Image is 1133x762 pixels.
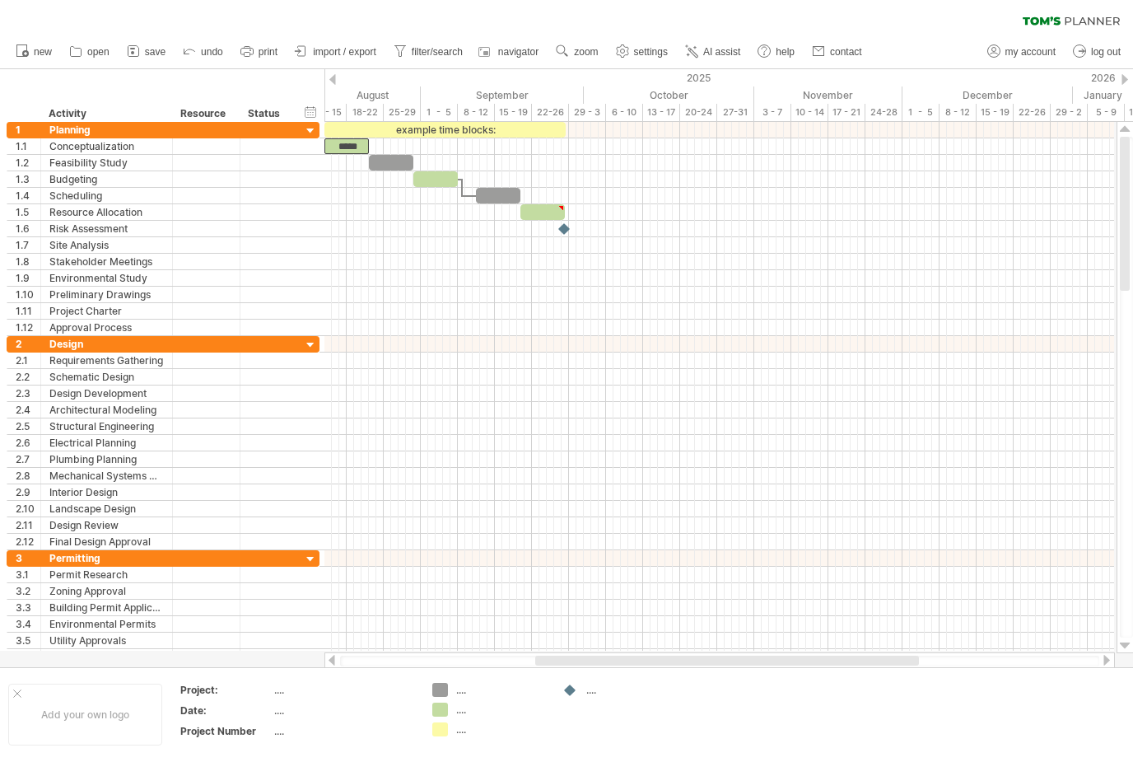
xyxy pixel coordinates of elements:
div: 2.7 [16,451,40,467]
div: 1.3 [16,171,40,187]
a: print [236,41,282,63]
div: Requirements Gathering [49,353,164,368]
div: Resource Allocation [49,204,164,220]
div: November 2025 [754,86,902,104]
span: log out [1091,46,1121,58]
div: 3.1 [16,567,40,582]
div: .... [274,724,413,738]
div: Structural Engineering [49,418,164,434]
div: 3.4 [16,616,40,632]
span: print [259,46,277,58]
div: Utility Approvals [49,633,164,648]
div: 2.9 [16,484,40,500]
a: new [12,41,57,63]
a: my account [983,41,1061,63]
div: Schematic Design [49,369,164,385]
a: import / export [291,41,381,63]
div: 15 - 19 [977,104,1014,121]
div: Design Development [49,386,164,401]
div: 1.12 [16,320,40,335]
div: Site Analysis [49,237,164,253]
div: Planning [49,122,164,138]
div: 5 - 9 [1088,104,1125,121]
a: undo [179,41,228,63]
div: 1.8 [16,254,40,269]
div: 1.1 [16,138,40,154]
span: navigator [498,46,539,58]
div: Environmental Permits [49,616,164,632]
div: Add your own logo [8,684,162,746]
div: 15 - 19 [495,104,532,121]
div: 8 - 12 [458,104,495,121]
div: Architectural Modeling [49,402,164,418]
div: 10 - 14 [791,104,828,121]
div: 22-26 [1014,104,1051,121]
div: Environmental Study [49,270,164,286]
div: .... [274,683,413,697]
div: 1 - 5 [902,104,940,121]
span: new [34,46,52,58]
span: my account [1005,46,1056,58]
div: Date: [180,704,271,718]
div: example time blocks: [324,122,566,138]
div: Final Design Approval [49,534,164,549]
div: Risk Assessment [49,221,164,236]
div: Budgeting [49,171,164,187]
a: zoom [552,41,603,63]
div: Stakeholder Meetings [49,254,164,269]
div: 1 [16,122,40,138]
div: 2.1 [16,353,40,368]
div: .... [456,722,546,736]
div: 2.2 [16,369,40,385]
a: save [123,41,170,63]
div: Project Number [180,724,271,738]
div: Health and Safety Permits [49,649,164,665]
div: 2.12 [16,534,40,549]
div: 6 - 10 [606,104,643,121]
div: Status [248,105,284,122]
div: 11 - 15 [310,104,347,121]
div: Plumbing Planning [49,451,164,467]
div: 2.5 [16,418,40,434]
a: navigator [476,41,543,63]
div: 2.11 [16,517,40,533]
span: settings [634,46,668,58]
div: 3 [16,550,40,566]
div: Design Review [49,517,164,533]
div: 24-28 [865,104,902,121]
a: filter/search [389,41,468,63]
div: 20-24 [680,104,717,121]
div: Project: [180,683,271,697]
div: .... [586,683,676,697]
div: 1.5 [16,204,40,220]
a: help [753,41,800,63]
span: help [776,46,795,58]
div: Permit Research [49,567,164,582]
span: AI assist [703,46,740,58]
div: 25-29 [384,104,421,121]
div: 2.10 [16,501,40,517]
div: Resource [180,105,231,122]
div: 3 - 7 [754,104,791,121]
div: 2.3 [16,386,40,401]
div: August 2025 [265,86,421,104]
div: 1.11 [16,303,40,319]
div: Activity [49,105,163,122]
div: 17 - 21 [828,104,865,121]
div: 22-26 [532,104,569,121]
span: undo [201,46,223,58]
div: 1.7 [16,237,40,253]
div: Project Charter [49,303,164,319]
a: settings [612,41,673,63]
div: 29 - 2 [1051,104,1088,121]
div: 3.2 [16,583,40,599]
div: 2.8 [16,468,40,484]
div: Landscape Design [49,501,164,517]
div: 1.2 [16,155,40,171]
div: 2.4 [16,402,40,418]
div: Conceptualization [49,138,164,154]
a: AI assist [681,41,745,63]
div: 3.3 [16,600,40,615]
div: 1.6 [16,221,40,236]
div: Interior Design [49,484,164,500]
